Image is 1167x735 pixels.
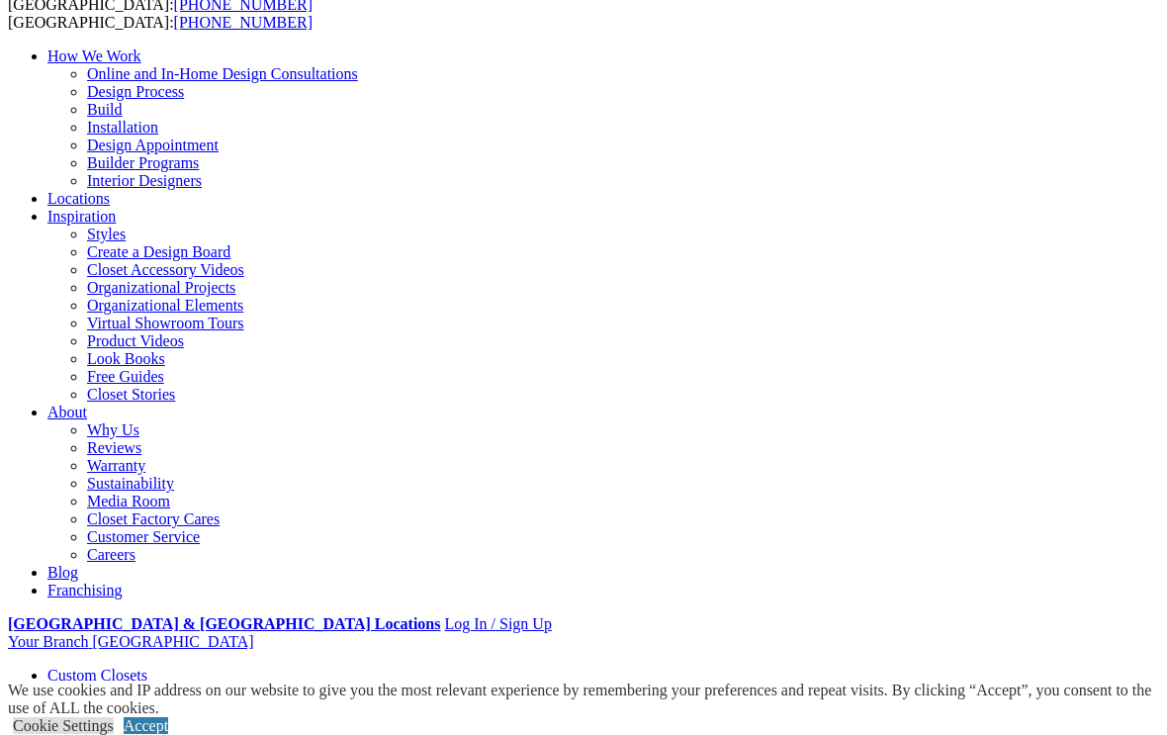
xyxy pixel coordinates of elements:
[87,279,235,296] a: Organizational Projects
[47,47,141,64] a: How We Work
[87,350,165,367] a: Look Books
[87,172,202,189] a: Interior Designers
[47,404,87,420] a: About
[124,717,168,734] a: Accept
[8,633,254,650] a: Your Branch [GEOGRAPHIC_DATA]
[87,421,139,438] a: Why Us
[87,315,244,331] a: Virtual Showroom Tours
[87,243,230,260] a: Create a Design Board
[87,226,126,242] a: Styles
[13,717,114,734] a: Cookie Settings
[87,83,184,100] a: Design Process
[8,633,88,650] span: Your Branch
[87,332,184,349] a: Product Videos
[87,439,141,456] a: Reviews
[87,528,200,545] a: Customer Service
[47,208,116,225] a: Inspiration
[92,633,253,650] span: [GEOGRAPHIC_DATA]
[87,65,358,82] a: Online and In-Home Design Consultations
[444,615,551,632] a: Log In / Sign Up
[87,475,174,492] a: Sustainability
[87,493,170,509] a: Media Room
[87,457,145,474] a: Warranty
[87,546,135,563] a: Careers
[87,137,219,153] a: Design Appointment
[87,154,199,171] a: Builder Programs
[87,119,158,136] a: Installation
[174,14,313,31] a: [PHONE_NUMBER]
[8,682,1167,717] div: We use cookies and IP address on our website to give you the most relevant experience by remember...
[8,615,440,632] a: [GEOGRAPHIC_DATA] & [GEOGRAPHIC_DATA] Locations
[47,190,110,207] a: Locations
[87,297,243,314] a: Organizational Elements
[47,564,78,581] a: Blog
[87,386,175,403] a: Closet Stories
[87,101,123,118] a: Build
[47,582,123,598] a: Franchising
[87,261,244,278] a: Closet Accessory Videos
[87,510,220,527] a: Closet Factory Cares
[47,667,147,684] a: Custom Closets
[87,368,164,385] a: Free Guides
